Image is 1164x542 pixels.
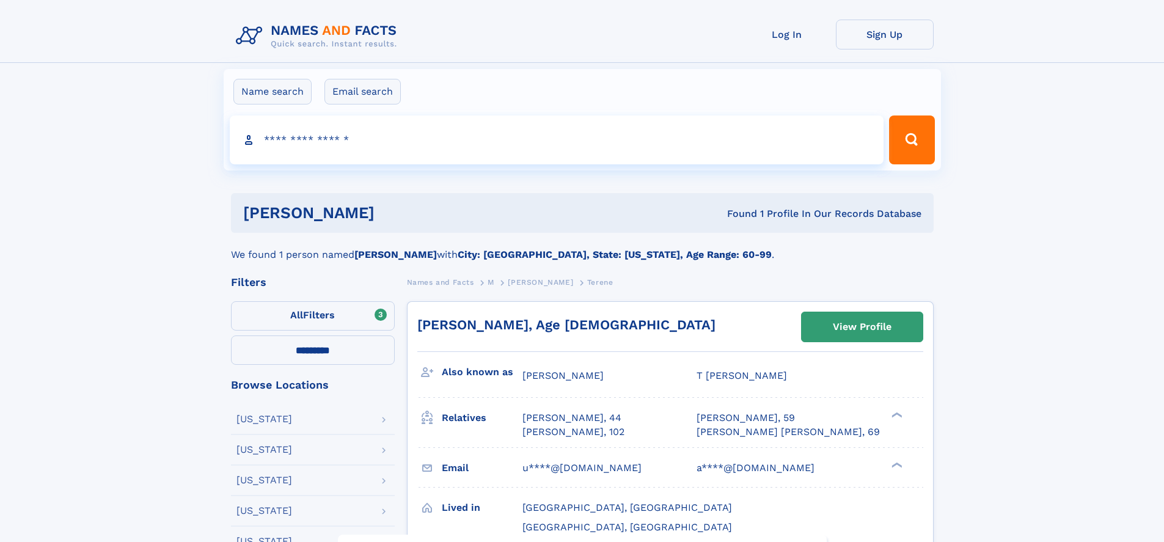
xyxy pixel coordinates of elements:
[442,458,522,478] h3: Email
[836,20,934,49] a: Sign Up
[488,274,494,290] a: M
[697,370,787,381] span: T [PERSON_NAME]
[230,115,884,164] input: search input
[231,20,407,53] img: Logo Names and Facts
[236,414,292,424] div: [US_STATE]
[236,506,292,516] div: [US_STATE]
[738,20,836,49] a: Log In
[508,274,573,290] a: [PERSON_NAME]
[236,475,292,485] div: [US_STATE]
[442,362,522,383] h3: Also known as
[236,445,292,455] div: [US_STATE]
[231,233,934,262] div: We found 1 person named with .
[354,249,437,260] b: [PERSON_NAME]
[697,425,880,439] a: [PERSON_NAME] [PERSON_NAME], 69
[551,207,921,221] div: Found 1 Profile In Our Records Database
[522,411,621,425] a: [PERSON_NAME], 44
[889,115,934,164] button: Search Button
[231,379,395,390] div: Browse Locations
[231,301,395,331] label: Filters
[522,521,732,533] span: [GEOGRAPHIC_DATA], [GEOGRAPHIC_DATA]
[407,274,474,290] a: Names and Facts
[324,79,401,104] label: Email search
[488,278,494,287] span: M
[231,277,395,288] div: Filters
[243,205,551,221] h1: [PERSON_NAME]
[587,278,613,287] span: Terene
[458,249,772,260] b: City: [GEOGRAPHIC_DATA], State: [US_STATE], Age Range: 60-99
[442,497,522,518] h3: Lived in
[417,317,716,332] a: [PERSON_NAME], Age [DEMOGRAPHIC_DATA]
[888,461,903,469] div: ❯
[522,425,624,439] a: [PERSON_NAME], 102
[833,313,891,341] div: View Profile
[508,278,573,287] span: [PERSON_NAME]
[233,79,312,104] label: Name search
[522,370,604,381] span: [PERSON_NAME]
[522,502,732,513] span: [GEOGRAPHIC_DATA], [GEOGRAPHIC_DATA]
[290,309,303,321] span: All
[802,312,923,342] a: View Profile
[442,408,522,428] h3: Relatives
[697,411,795,425] a: [PERSON_NAME], 59
[888,411,903,419] div: ❯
